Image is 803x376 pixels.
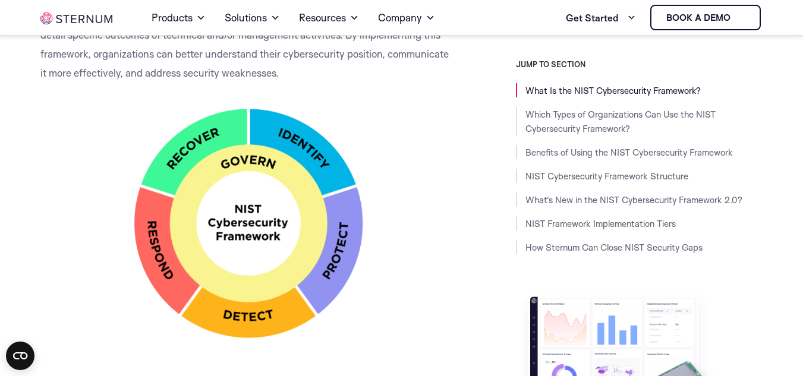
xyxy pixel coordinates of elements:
a: NIST Cybersecurity Framework Structure [525,170,688,182]
a: Get Started [566,6,636,30]
a: Company [378,1,435,34]
button: Open CMP widget [6,342,34,370]
img: sternum iot [735,13,745,23]
a: What's New in the NIST Cybersecurity Framework 2.0? [525,194,742,206]
a: Which Types of Organizations Can Use the NIST Cybersecurity Framework? [525,109,716,134]
a: Resources [299,1,359,34]
a: What Is the NIST Cybersecurity Framework? [525,85,701,96]
a: Book a demo [650,5,761,30]
a: Products [152,1,206,34]
a: How Sternum Can Close NIST Security Gaps [525,242,703,253]
a: Benefits of Using the NIST Cybersecurity Framework [525,147,733,158]
img: sternum iot [40,12,113,24]
h3: JUMP TO SECTION [516,59,763,69]
a: Solutions [225,1,280,34]
a: NIST Framework Implementation Tiers [525,218,676,229]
